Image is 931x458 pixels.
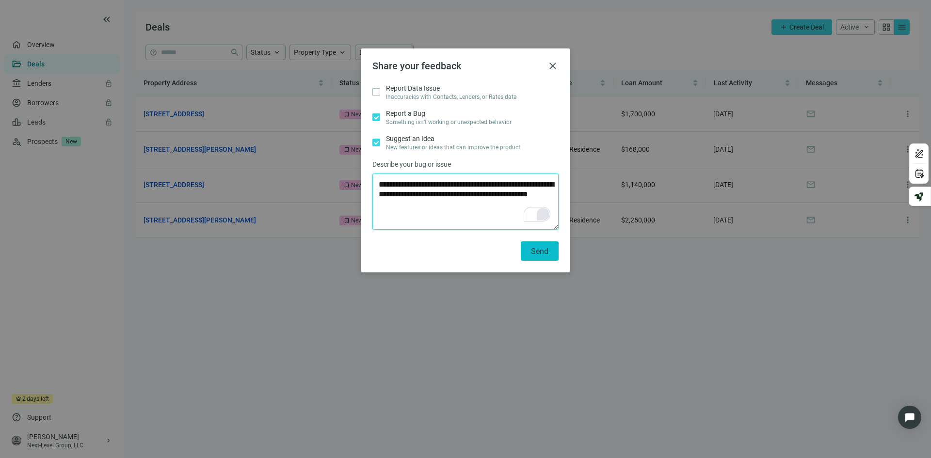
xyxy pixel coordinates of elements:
[386,84,440,92] span: Report Data Issue
[386,110,425,117] span: Report a Bug
[547,60,559,72] button: close
[386,135,434,142] span: Suggest an Idea
[531,247,548,256] span: Send
[372,174,559,230] textarea: To enrich screen reader interactions, please activate Accessibility in Grammarly extension settings
[898,406,921,429] div: Open Intercom Messenger
[386,143,520,151] span: New features or ideas that can improve the product
[386,118,512,126] span: Something isn’t working or unexpected behavior
[372,159,451,170] span: Describe your bug or issue
[386,93,517,101] span: Inaccuracies with Contacts, Lenders, or Rates data
[372,60,461,72] span: Share your feedback
[521,241,559,261] button: Send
